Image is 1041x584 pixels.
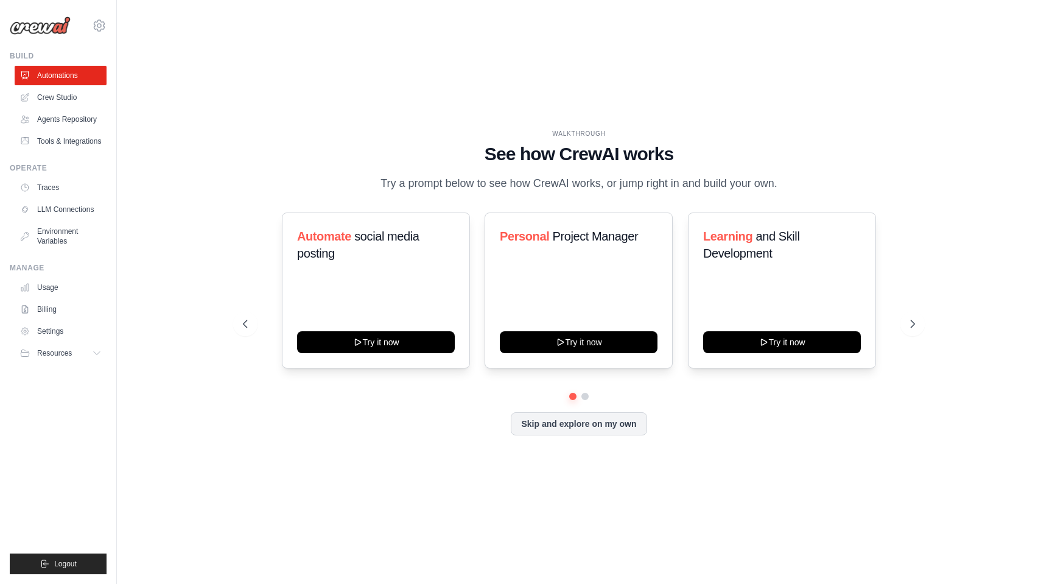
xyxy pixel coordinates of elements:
img: Logo [10,16,71,35]
button: Logout [10,554,107,574]
a: Tools & Integrations [15,132,107,151]
button: Try it now [703,331,861,353]
a: Agents Repository [15,110,107,129]
span: Logout [54,559,77,569]
span: Automate [297,230,351,243]
a: LLM Connections [15,200,107,219]
a: Settings [15,322,107,341]
button: Try it now [297,331,455,353]
a: Environment Variables [15,222,107,251]
div: Build [10,51,107,61]
button: Skip and explore on my own [511,412,647,435]
a: Traces [15,178,107,197]
p: Try a prompt below to see how CrewAI works, or jump right in and build your own. [374,175,783,192]
span: Personal [500,230,549,243]
h1: See how CrewAI works [243,143,915,165]
div: Operate [10,163,107,173]
a: Usage [15,278,107,297]
button: Try it now [500,331,657,353]
span: and Skill Development [703,230,799,260]
span: Project Manager [553,230,639,243]
div: WALKTHROUGH [243,129,915,138]
div: Manage [10,263,107,273]
a: Automations [15,66,107,85]
span: Learning [703,230,752,243]
span: social media posting [297,230,419,260]
span: Resources [37,348,72,358]
a: Crew Studio [15,88,107,107]
button: Resources [15,343,107,363]
a: Billing [15,300,107,319]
